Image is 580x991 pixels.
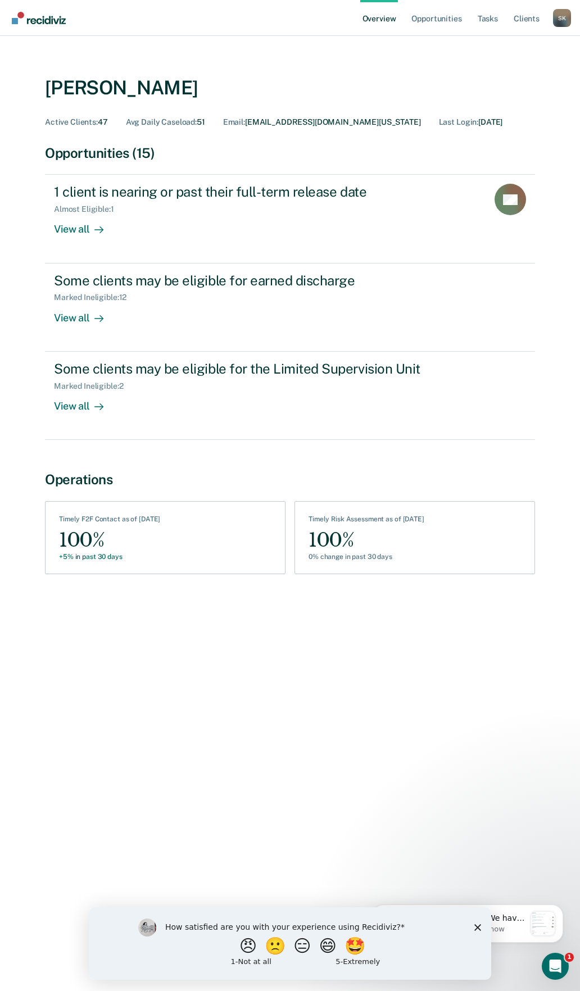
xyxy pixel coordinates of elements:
[542,953,569,980] iframe: Intercom live chat
[59,528,160,553] div: 100%
[565,953,574,962] span: 1
[45,174,535,263] a: 1 client is nearing or past their full-term release dateAlmost Eligible:1View all
[45,145,535,161] div: Opportunities (15)
[54,214,117,236] div: View all
[45,263,535,352] a: Some clients may be eligible for earned dischargeMarked Ineligible:12View all
[439,117,478,126] span: Last Login :
[439,117,503,127] div: [DATE]
[54,204,123,214] div: Almost Eligible : 1
[126,117,197,126] span: Avg Daily Caseload :
[45,117,108,127] div: 47
[49,42,170,52] p: Message from Kim, sent Just now
[59,515,160,528] div: Timely F2F Contact as of [DATE]
[54,293,135,302] div: Marked Ineligible : 12
[54,390,117,412] div: View all
[553,9,571,27] div: S K
[54,361,448,377] div: Some clients may be eligible for the Limited Supervision Unit
[45,76,198,99] div: [PERSON_NAME]
[355,882,580,961] iframe: Intercom notifications message
[223,117,421,127] div: [EMAIL_ADDRESS][DOMAIN_NAME][US_STATE]
[126,117,205,127] div: 51
[54,272,448,289] div: Some clients may be eligible for earned discharge
[54,302,117,324] div: View all
[553,9,571,27] button: Profile dropdown button
[309,528,424,553] div: 100%
[45,117,98,126] span: Active Clients :
[12,12,66,24] img: Recidiviz
[309,515,424,528] div: Timely Risk Assessment as of [DATE]
[49,31,170,398] span: Hello from Recidiviz! We have some exciting news. Officers will now have their own Overview page ...
[89,907,491,980] iframe: Survey by Kim from Recidiviz
[309,553,424,561] div: 0% change in past 30 days
[223,117,245,126] span: Email :
[54,381,132,391] div: Marked Ineligible : 2
[45,352,535,440] a: Some clients may be eligible for the Limited Supervision UnitMarked Ineligible:2View all
[45,471,535,488] div: Operations
[54,184,448,200] div: 1 client is nearing or past their full-term release date
[59,553,160,561] div: +5% in past 30 days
